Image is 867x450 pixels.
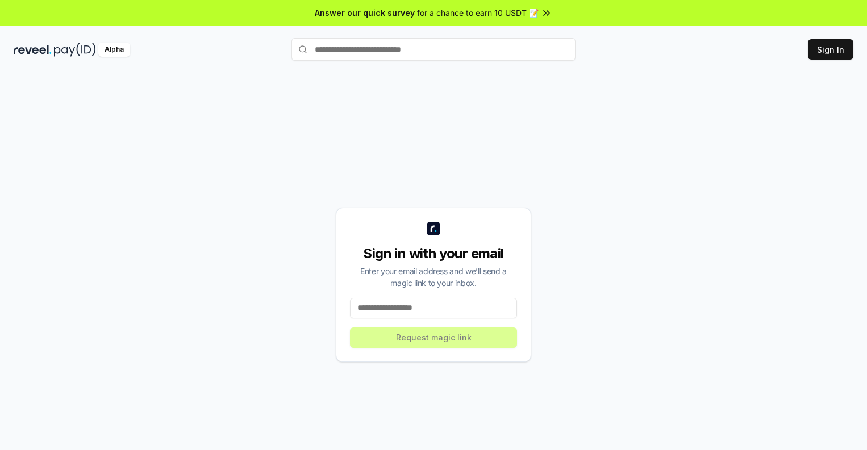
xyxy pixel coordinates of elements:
[315,7,415,19] span: Answer our quick survey
[98,43,130,57] div: Alpha
[417,7,539,19] span: for a chance to earn 10 USDT 📝
[808,39,853,60] button: Sign In
[14,43,52,57] img: reveel_dark
[350,265,517,289] div: Enter your email address and we’ll send a magic link to your inbox.
[427,222,440,235] img: logo_small
[350,245,517,263] div: Sign in with your email
[54,43,96,57] img: pay_id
